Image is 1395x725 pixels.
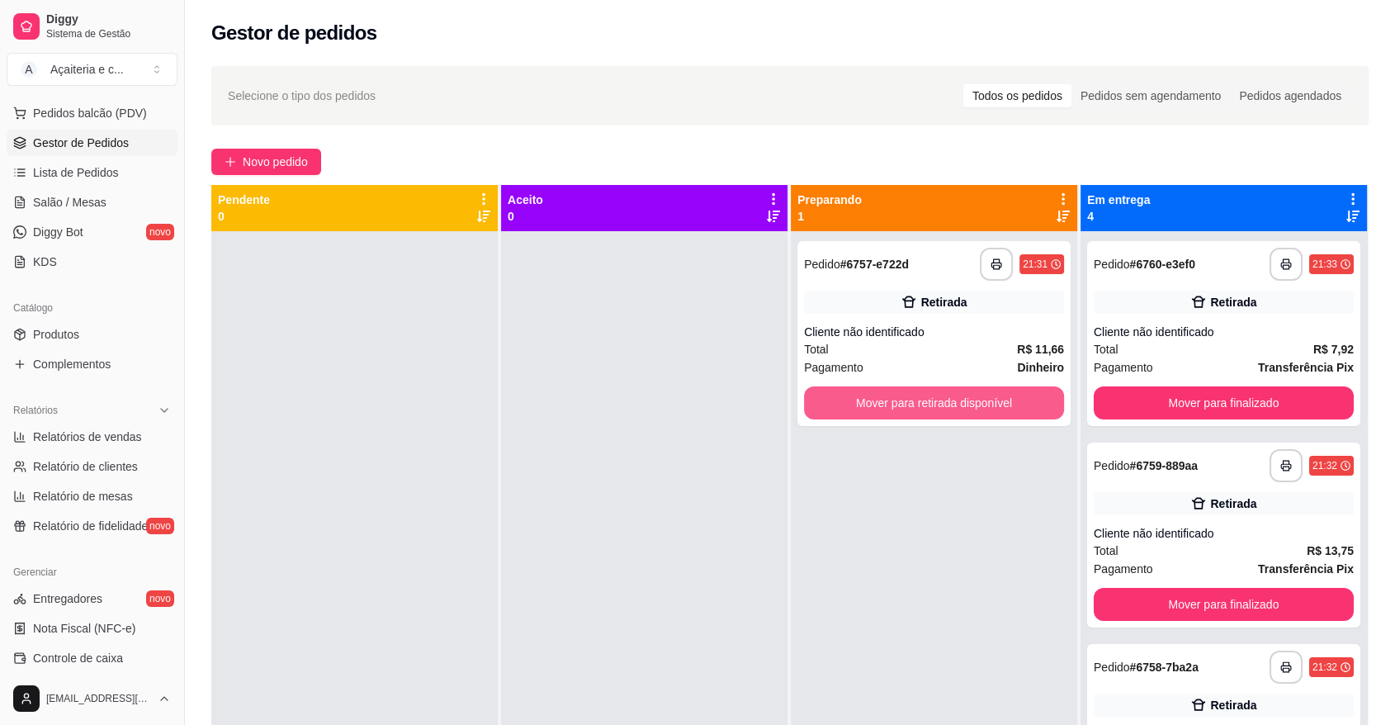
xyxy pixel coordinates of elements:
[1313,343,1354,356] strong: R$ 7,92
[50,61,124,78] div: Açaiteria e c ...
[1258,562,1354,576] strong: Transferência Pix
[1230,84,1350,107] div: Pedidos agendados
[7,424,177,450] a: Relatórios de vendas
[33,429,142,445] span: Relatórios de vendas
[804,358,863,377] span: Pagamento
[218,192,270,208] p: Pendente
[1312,459,1337,472] div: 21:32
[33,650,123,666] span: Controle de caixa
[7,249,177,275] a: KDS
[211,20,377,46] h2: Gestor de pedidos
[1094,324,1354,340] div: Cliente não identificado
[7,453,177,480] a: Relatório de clientes
[211,149,321,175] button: Novo pedido
[804,324,1064,340] div: Cliente não identificado
[7,559,177,585] div: Gerenciar
[33,518,148,534] span: Relatório de fidelidade
[1087,208,1150,225] p: 4
[7,219,177,245] a: Diggy Botnovo
[46,692,151,705] span: [EMAIL_ADDRESS][DOMAIN_NAME]
[13,404,58,417] span: Relatórios
[1087,192,1150,208] p: Em entrega
[7,615,177,642] a: Nota Fiscal (NFC-e)
[1130,258,1195,271] strong: # 6760-e3ef0
[1094,588,1354,621] button: Mover para finalizado
[33,488,133,505] span: Relatório de mesas
[1210,697,1256,713] div: Retirada
[46,12,171,27] span: Diggy
[1094,661,1130,674] span: Pedido
[7,100,177,126] button: Pedidos balcão (PDV)
[243,153,308,171] span: Novo pedido
[963,84,1071,107] div: Todos os pedidos
[804,258,840,271] span: Pedido
[1094,258,1130,271] span: Pedido
[1094,560,1153,578] span: Pagamento
[797,192,862,208] p: Preparando
[7,53,177,86] button: Select a team
[33,194,106,211] span: Salão / Mesas
[508,192,543,208] p: Aceito
[7,130,177,156] a: Gestor de Pedidos
[1094,459,1130,472] span: Pedido
[33,620,135,637] span: Nota Fiscal (NFC-e)
[1258,361,1354,374] strong: Transferência Pix
[33,458,138,475] span: Relatório de clientes
[804,386,1064,419] button: Mover para retirada disponível
[1210,294,1256,310] div: Retirada
[840,258,909,271] strong: # 6757-e722d
[1312,258,1337,271] div: 21:33
[7,483,177,509] a: Relatório de mesas
[7,159,177,186] a: Lista de Pedidos
[33,590,102,607] span: Entregadores
[7,351,177,377] a: Complementos
[1307,544,1354,557] strong: R$ 13,75
[7,585,177,612] a: Entregadoresnovo
[7,321,177,348] a: Produtos
[804,340,829,358] span: Total
[7,295,177,321] div: Catálogo
[218,208,270,225] p: 0
[225,156,236,168] span: plus
[21,61,37,78] span: A
[1023,258,1047,271] div: 21:31
[1071,84,1230,107] div: Pedidos sem agendamento
[33,224,83,240] span: Diggy Bot
[33,356,111,372] span: Complementos
[228,87,376,105] span: Selecione o tipo dos pedidos
[1094,542,1118,560] span: Total
[1017,361,1064,374] strong: Dinheiro
[1130,459,1199,472] strong: # 6759-889aa
[797,208,862,225] p: 1
[1094,340,1118,358] span: Total
[920,294,967,310] div: Retirada
[33,105,147,121] span: Pedidos balcão (PDV)
[1094,358,1153,377] span: Pagamento
[7,645,177,671] a: Controle de caixa
[1094,525,1354,542] div: Cliente não identificado
[1130,661,1199,674] strong: # 6758-7ba2a
[46,27,171,40] span: Sistema de Gestão
[1094,386,1354,419] button: Mover para finalizado
[7,189,177,216] a: Salão / Mesas
[1312,661,1337,674] div: 21:32
[7,679,177,718] button: [EMAIL_ADDRESS][DOMAIN_NAME]
[1017,343,1064,356] strong: R$ 11,66
[33,254,57,270] span: KDS
[7,513,177,539] a: Relatório de fidelidadenovo
[33,164,119,181] span: Lista de Pedidos
[33,135,129,151] span: Gestor de Pedidos
[1210,495,1256,512] div: Retirada
[7,7,177,46] a: DiggySistema de Gestão
[508,208,543,225] p: 0
[33,326,79,343] span: Produtos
